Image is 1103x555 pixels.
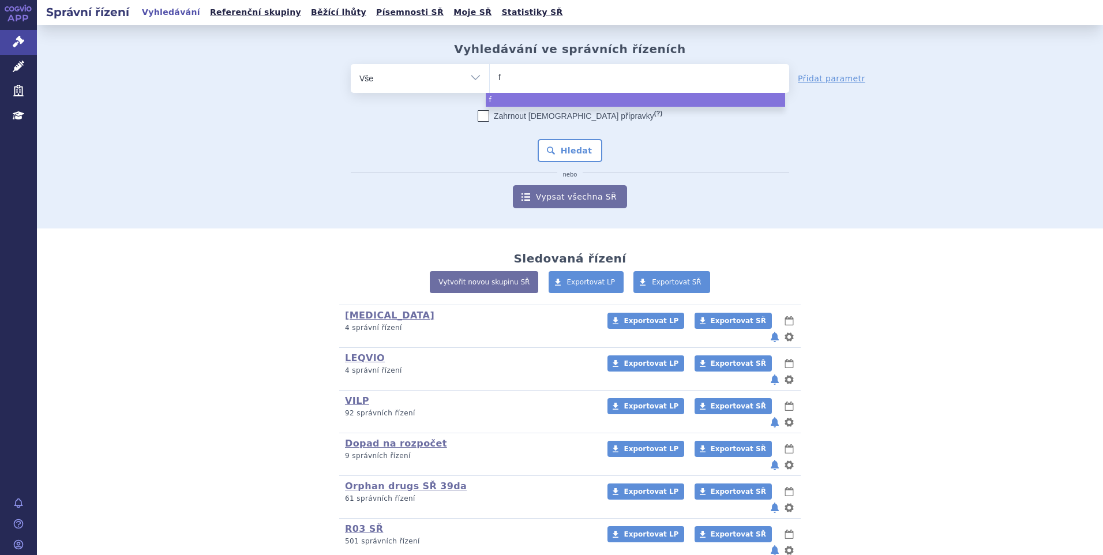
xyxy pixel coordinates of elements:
[513,252,626,265] h2: Sledovaná řízení
[138,5,204,20] a: Vyhledávání
[783,314,795,328] button: lhůty
[624,530,678,538] span: Exportovat LP
[783,357,795,370] button: lhůty
[538,139,603,162] button: Hledat
[783,373,795,387] button: nastavení
[207,5,305,20] a: Referenční skupiny
[633,271,710,293] a: Exportovat SŘ
[498,5,566,20] a: Statistiky SŘ
[798,73,865,84] a: Přidat parametr
[607,483,684,500] a: Exportovat LP
[783,415,795,429] button: nastavení
[783,527,795,541] button: lhůty
[695,441,772,457] a: Exportovat SŘ
[345,451,592,461] p: 9 správních řízení
[430,271,538,293] a: Vytvořit novou skupinu SŘ
[607,313,684,329] a: Exportovat LP
[454,42,686,56] h2: Vyhledávání ve správních řízeních
[345,438,447,449] a: Dopad na rozpočet
[345,481,467,492] a: Orphan drugs SŘ 39da
[695,355,772,372] a: Exportovat SŘ
[624,445,678,453] span: Exportovat LP
[711,530,766,538] span: Exportovat SŘ
[513,185,627,208] a: Vypsat všechna SŘ
[711,317,766,325] span: Exportovat SŘ
[624,317,678,325] span: Exportovat LP
[567,278,616,286] span: Exportovat LP
[607,355,684,372] a: Exportovat LP
[783,399,795,413] button: lhůty
[345,537,592,546] p: 501 správních řízení
[711,359,766,367] span: Exportovat SŘ
[711,402,766,410] span: Exportovat SŘ
[769,373,781,387] button: notifikace
[345,523,383,534] a: R03 SŘ
[783,501,795,515] button: nastavení
[345,352,385,363] a: LEQVIO
[711,487,766,496] span: Exportovat SŘ
[607,441,684,457] a: Exportovat LP
[478,110,662,122] label: Zahrnout [DEMOGRAPHIC_DATA] přípravky
[624,487,678,496] span: Exportovat LP
[769,458,781,472] button: notifikace
[769,501,781,515] button: notifikace
[654,110,662,117] abbr: (?)
[783,330,795,344] button: nastavení
[549,271,624,293] a: Exportovat LP
[783,442,795,456] button: lhůty
[307,5,370,20] a: Běžící lhůty
[373,5,447,20] a: Písemnosti SŘ
[783,485,795,498] button: lhůty
[624,359,678,367] span: Exportovat LP
[345,323,592,333] p: 4 správní řízení
[486,93,785,107] li: f
[652,278,701,286] span: Exportovat SŘ
[607,526,684,542] a: Exportovat LP
[695,398,772,414] a: Exportovat SŘ
[695,313,772,329] a: Exportovat SŘ
[345,494,592,504] p: 61 správních řízení
[624,402,678,410] span: Exportovat LP
[711,445,766,453] span: Exportovat SŘ
[450,5,495,20] a: Moje SŘ
[769,330,781,344] button: notifikace
[695,526,772,542] a: Exportovat SŘ
[783,458,795,472] button: nastavení
[345,310,434,321] a: [MEDICAL_DATA]
[607,398,684,414] a: Exportovat LP
[345,408,592,418] p: 92 správních řízení
[345,395,369,406] a: VILP
[345,366,592,376] p: 4 správní řízení
[37,4,138,20] h2: Správní řízení
[769,415,781,429] button: notifikace
[695,483,772,500] a: Exportovat SŘ
[557,171,583,178] i: nebo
